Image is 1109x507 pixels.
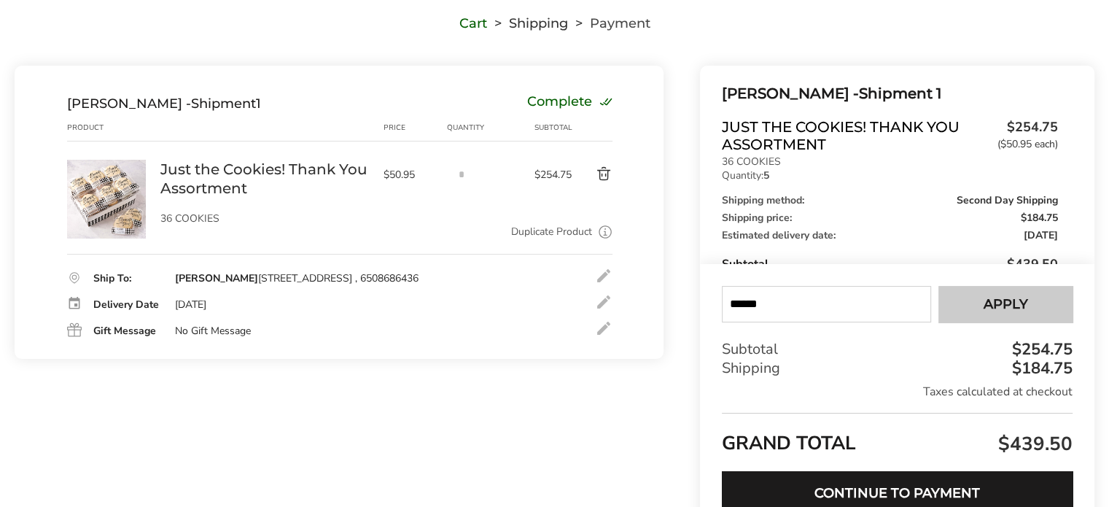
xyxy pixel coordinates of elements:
span: Second Day Shipping [957,196,1058,206]
div: Quantity [447,122,534,133]
div: Shipment [67,96,261,112]
a: Just the Cookies! Thank You Assortment [160,160,369,198]
span: ($50.95 each) [997,139,1058,150]
div: Taxes calculated at checkout [722,384,1073,400]
button: Delete product [570,166,613,183]
input: Quantity input [447,160,476,189]
span: 1 [256,96,261,112]
span: Apply [984,298,1028,311]
span: Payment [590,18,650,28]
span: $254.75 [990,118,1058,150]
a: Duplicate Product [511,224,592,240]
span: $184.75 [1021,213,1058,223]
div: Price [384,122,447,133]
span: $50.95 [384,168,440,182]
a: Cart [459,18,487,28]
div: Subtotal [534,122,570,133]
div: Delivery Date [93,300,160,310]
span: $439.50 [995,431,1073,457]
li: Shipping [487,18,568,28]
img: Just the Cookies! Thank You Assortment [67,160,146,239]
div: Subtotal [722,255,1058,273]
div: Shipment 1 [722,82,1058,106]
div: Estimated delivery date: [722,231,1058,241]
div: Shipping [722,359,1073,378]
strong: 5 [763,169,769,182]
div: $184.75 [1008,360,1073,376]
strong: [PERSON_NAME] [175,271,258,285]
a: Just the Cookies! Thank You Assortment$254.75($50.95 each) [722,118,1058,153]
div: Shipping price: [722,213,1058,223]
div: $254.75 [1008,341,1073,357]
div: [STREET_ADDRESS] , 6508686436 [175,272,419,285]
p: 36 COOKIES [160,214,369,224]
a: Just the Cookies! Thank You Assortment [67,159,146,173]
button: Apply [938,286,1073,322]
span: Just the Cookies! Thank You Assortment [722,118,990,153]
div: Subtotal [722,340,1073,359]
div: Gift Message [93,326,160,336]
div: Ship To: [93,274,160,284]
div: GRAND TOTAL [722,413,1073,460]
span: [PERSON_NAME] - [722,85,859,102]
span: [DATE] [1024,231,1058,241]
p: 36 COOKIES [722,157,1058,167]
span: [PERSON_NAME] - [67,96,191,112]
div: Product [67,122,160,133]
div: Shipping method: [722,196,1058,206]
span: $439.50 [1007,255,1058,273]
p: Quantity: [722,171,1058,181]
div: [DATE] [175,298,206,311]
span: $254.75 [534,168,570,182]
div: Complete [527,96,612,112]
div: No Gift Message [175,325,251,338]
